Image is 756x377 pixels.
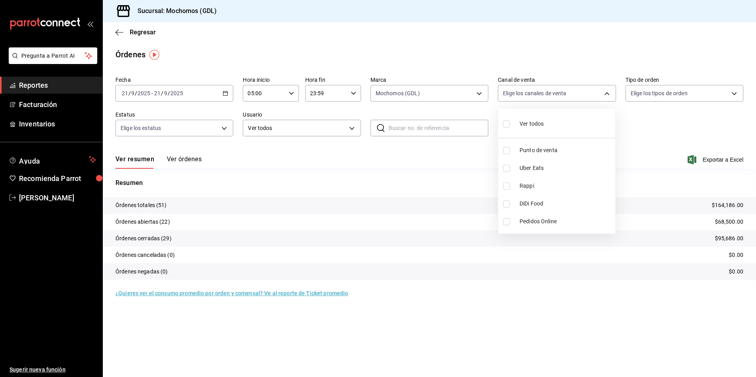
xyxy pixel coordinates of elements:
span: Pedidos Online [520,217,612,226]
span: Rappi [520,182,612,190]
span: DiDi Food [520,200,612,208]
img: Tooltip marker [149,50,159,60]
span: Punto de venta [520,146,612,155]
span: Uber Eats [520,164,612,172]
span: Ver todos [520,120,544,128]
